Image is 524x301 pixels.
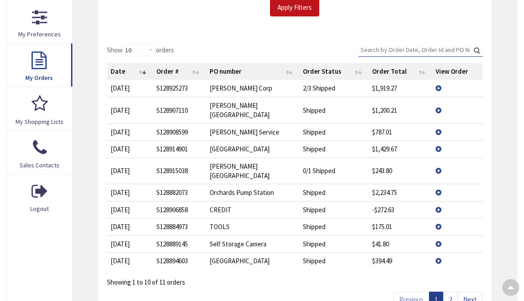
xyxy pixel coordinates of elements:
td: [DATE] [107,158,153,185]
td: 2/3 Shipped [299,80,368,97]
td: [GEOGRAPHIC_DATA] [206,253,300,269]
span: Sales Contacts [20,162,60,170]
td: S128889145 [153,236,206,253]
td: TOOLS [206,218,300,235]
td: $1,429.67 [369,141,433,158]
th: PO number: activate to sort column ascending [206,63,300,80]
td: Shipped [299,184,368,201]
td: [PERSON_NAME] Corp [206,80,300,97]
td: [PERSON_NAME] Service [206,124,300,141]
td: Shipped [299,141,368,158]
td: S128908599 [153,124,206,141]
a: My Shopping Lists [7,87,72,131]
td: $1,200.21 [369,97,433,124]
input: Search: [358,44,483,57]
td: Shipped [299,236,368,253]
td: [DATE] [107,253,153,269]
td: [GEOGRAPHIC_DATA] [206,141,300,158]
select: Showorders [123,44,156,57]
td: [PERSON_NAME][GEOGRAPHIC_DATA] [206,158,300,185]
td: 0/1 Shipped [299,158,368,185]
td: Shipped [299,124,368,141]
th: Date [107,63,153,80]
td: [DATE] [107,236,153,253]
th: Order Total: activate to sort column ascending [369,63,433,80]
td: [DATE] [107,141,153,158]
td: [DATE] [107,80,153,97]
label: Show orders [107,44,174,57]
td: Shipped [299,253,368,269]
span: My Preferences [18,31,61,39]
td: $787.01 [369,124,433,141]
td: S128906858 [153,202,206,218]
span: Logout [30,205,49,213]
td: S128914901 [153,141,206,158]
td: [DATE] [107,124,153,141]
td: $1,919.27 [369,80,433,97]
td: -$272.63 [369,202,433,218]
td: $175.01 [369,218,433,235]
td: [DATE] [107,97,153,124]
a: Logout [7,175,72,218]
td: Orchards Pump Station [206,184,300,201]
td: $394.49 [369,253,433,269]
td: Shipped [299,97,368,124]
span: My Shopping Lists [16,118,64,126]
td: S128894603 [153,253,206,269]
th: Order Status: activate to sort column ascending [299,63,368,80]
span: My Orders [25,74,53,82]
a: My Orders [7,44,72,87]
td: [DATE] [107,218,153,235]
td: Shipped [299,218,368,235]
div: Showing 1 to 10 of 11 orders [107,273,483,288]
td: S128915038 [153,158,206,185]
td: $2,234.75 [369,184,433,201]
th: Order #: activate to sort column ascending [153,63,206,80]
td: Shipped [299,202,368,218]
td: Self Storage Camera [206,236,300,253]
td: S128907110 [153,97,206,124]
td: S128882073 [153,184,206,201]
td: [DATE] [107,202,153,218]
td: $41.80 [369,236,433,253]
td: S128884973 [153,218,206,235]
td: S128925273 [153,80,206,97]
a: My Preferences [7,0,72,44]
td: [DATE] [107,184,153,201]
td: CREDIT [206,202,300,218]
td: [PERSON_NAME][GEOGRAPHIC_DATA] [206,97,300,124]
td: $243.80 [369,158,433,185]
a: Sales Contacts [7,131,72,174]
th: View Order [432,63,483,80]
